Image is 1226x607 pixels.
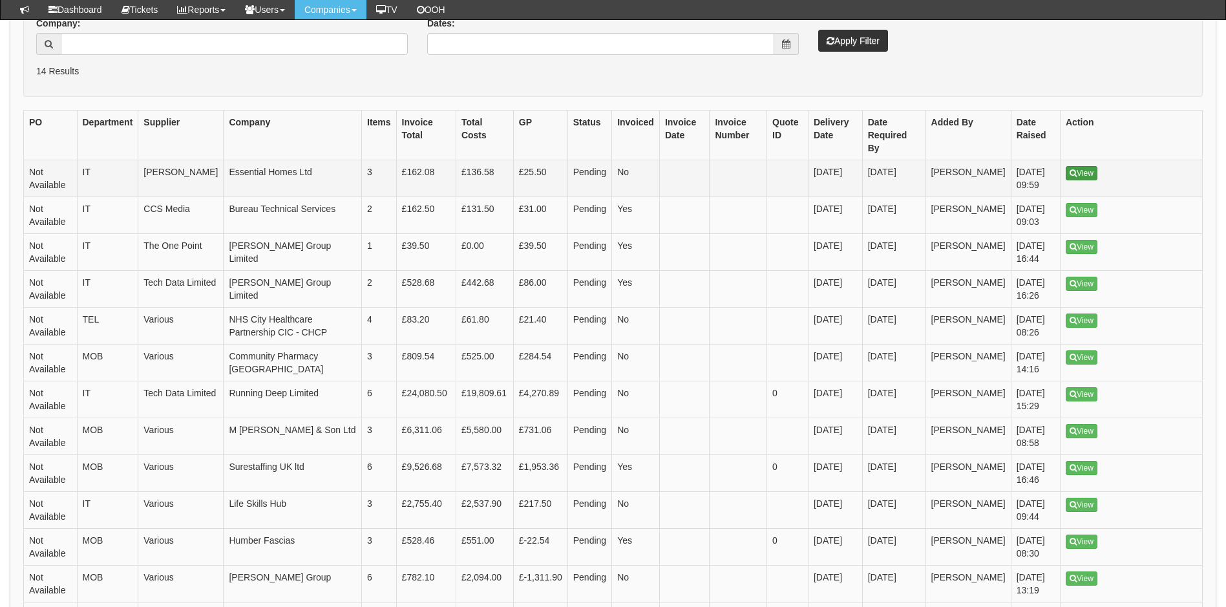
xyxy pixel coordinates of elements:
[456,308,513,345] td: £61.80
[1011,197,1060,234] td: [DATE] 09:03
[612,492,660,529] td: No
[138,529,224,566] td: Various
[612,345,660,381] td: No
[862,418,925,455] td: [DATE]
[456,345,513,381] td: £525.00
[862,529,925,566] td: [DATE]
[1066,535,1097,549] a: View
[513,492,567,529] td: £217.50
[567,271,611,308] td: Pending
[456,418,513,455] td: £5,580.00
[138,234,224,271] td: The One Point
[612,381,660,418] td: No
[567,566,611,602] td: Pending
[808,308,862,345] td: [DATE]
[612,566,660,602] td: No
[362,308,397,345] td: 4
[862,566,925,602] td: [DATE]
[925,271,1011,308] td: [PERSON_NAME]
[1011,160,1060,197] td: [DATE] 09:59
[1011,529,1060,566] td: [DATE] 08:30
[396,492,456,529] td: £2,755.40
[138,271,224,308] td: Tech Data Limited
[77,492,138,529] td: IT
[36,17,80,30] label: Company:
[138,455,224,492] td: Various
[24,234,78,271] td: Not Available
[36,65,1190,78] p: 14 Results
[24,308,78,345] td: Not Available
[612,111,660,160] th: Invoiced
[456,271,513,308] td: £442.68
[77,308,138,345] td: TEL
[362,345,397,381] td: 3
[224,492,362,529] td: Life Skills Hub
[1066,350,1097,365] a: View
[567,529,611,566] td: Pending
[1011,345,1060,381] td: [DATE] 14:16
[925,111,1011,160] th: Added By
[456,111,513,160] th: Total Costs
[1011,308,1060,345] td: [DATE] 08:26
[24,160,78,197] td: Not Available
[138,111,224,160] th: Supplier
[1066,424,1097,438] a: View
[362,455,397,492] td: 6
[808,345,862,381] td: [DATE]
[925,529,1011,566] td: [PERSON_NAME]
[24,566,78,602] td: Not Available
[808,455,862,492] td: [DATE]
[808,566,862,602] td: [DATE]
[862,197,925,234] td: [DATE]
[396,529,456,566] td: £528.46
[456,197,513,234] td: £131.50
[1066,498,1097,512] a: View
[77,345,138,381] td: MOB
[513,234,567,271] td: £39.50
[224,381,362,418] td: Running Deep Limited
[362,197,397,234] td: 2
[77,197,138,234] td: IT
[396,234,456,271] td: £39.50
[1066,387,1097,401] a: View
[396,197,456,234] td: £162.50
[138,308,224,345] td: Various
[138,160,224,197] td: [PERSON_NAME]
[862,271,925,308] td: [DATE]
[513,345,567,381] td: £284.54
[513,455,567,492] td: £1,953.36
[456,529,513,566] td: £551.00
[24,381,78,418] td: Not Available
[513,418,567,455] td: £731.06
[612,234,660,271] td: Yes
[808,492,862,529] td: [DATE]
[362,381,397,418] td: 6
[925,197,1011,234] td: [PERSON_NAME]
[77,418,138,455] td: MOB
[456,381,513,418] td: £19,809.61
[362,271,397,308] td: 2
[818,30,888,52] button: Apply Filter
[224,160,362,197] td: Essential Homes Ltd
[862,381,925,418] td: [DATE]
[396,160,456,197] td: £162.08
[138,197,224,234] td: CCS Media
[396,381,456,418] td: £24,080.50
[224,418,362,455] td: M [PERSON_NAME] & Son Ltd
[925,345,1011,381] td: [PERSON_NAME]
[925,234,1011,271] td: [PERSON_NAME]
[1011,492,1060,529] td: [DATE] 09:44
[24,111,78,160] th: PO
[513,197,567,234] td: £31.00
[925,455,1011,492] td: [PERSON_NAME]
[224,566,362,602] td: [PERSON_NAME] Group
[808,529,862,566] td: [DATE]
[567,418,611,455] td: Pending
[567,492,611,529] td: Pending
[224,529,362,566] td: Humber Fascias
[1011,111,1060,160] th: Date Raised
[138,492,224,529] td: Various
[77,234,138,271] td: IT
[1066,314,1097,328] a: View
[808,381,862,418] td: [DATE]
